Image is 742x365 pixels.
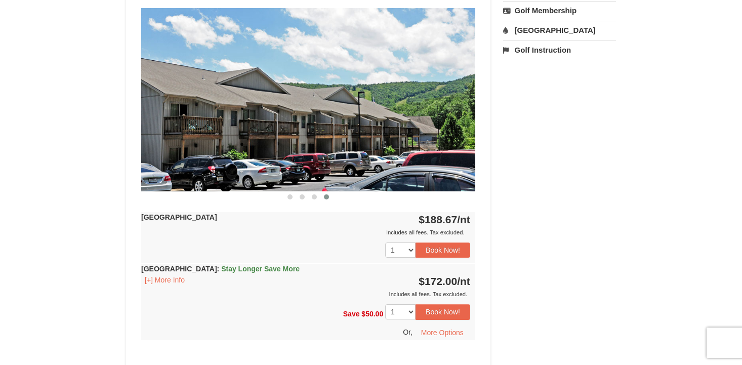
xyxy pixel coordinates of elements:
strong: [GEOGRAPHIC_DATA] [141,213,217,221]
strong: $188.67 [419,214,470,225]
img: 18876286-40-c42fb63f.jpg [141,8,475,191]
button: More Options [415,325,470,340]
span: /nt [457,214,470,225]
span: $50.00 [361,310,383,318]
span: Or, [403,328,413,336]
button: Book Now! [416,304,470,319]
span: : [217,265,220,273]
a: Golf Instruction [503,40,616,59]
a: [GEOGRAPHIC_DATA] [503,21,616,39]
div: Includes all fees. Tax excluded. [141,227,470,237]
button: [+] More Info [141,274,188,286]
span: /nt [457,275,470,287]
a: Golf Membership [503,1,616,20]
span: Save [343,310,360,318]
strong: [GEOGRAPHIC_DATA] [141,265,300,273]
span: $172.00 [419,275,457,287]
div: Includes all fees. Tax excluded. [141,289,470,299]
span: Stay Longer Save More [221,265,300,273]
button: Book Now! [416,242,470,258]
